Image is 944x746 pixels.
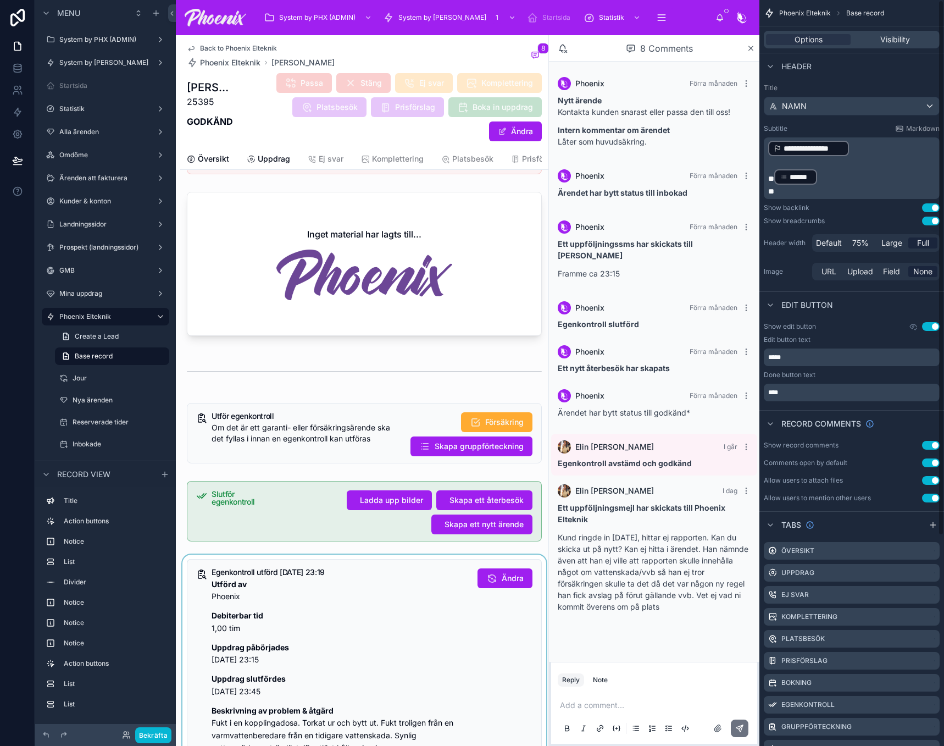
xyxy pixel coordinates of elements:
a: Ärenden att fakturera [42,169,169,187]
span: Förra månaden [690,172,737,180]
span: Edit button [781,300,833,311]
span: Phoenix [575,302,604,313]
label: Uppdrag [781,568,814,577]
span: Record comments [781,418,861,429]
span: Default [816,237,842,248]
label: Edit button text [764,335,810,344]
button: 8 [529,49,542,63]
a: System by [PERSON_NAME]1 [380,8,521,27]
a: Nya ärenden [55,391,169,409]
button: NAMN [764,97,940,115]
span: Förra månaden [690,223,737,231]
div: scrollable content [764,349,940,366]
span: Menu [57,8,80,19]
span: Base record [846,9,884,18]
span: Uppdrag [258,153,290,164]
span: Header [781,61,812,72]
span: Phoenix [575,390,604,401]
a: System by [PERSON_NAME] [42,54,169,71]
span: Visibility [880,34,910,45]
label: Ärenden att fakturera [59,174,152,183]
span: 8 Comments [640,42,693,55]
a: Landningssidor [42,215,169,233]
span: System by [PERSON_NAME] [398,13,486,22]
span: Back to Phoenix Elteknik [200,44,277,53]
label: Kunder & konton [59,197,152,206]
span: Förra månaden [690,347,737,356]
strong: Ett nytt återbesök har skapats [558,363,670,373]
label: Done button text [764,371,815,379]
label: Översikt [781,546,814,555]
h1: [PERSON_NAME] [187,80,234,95]
label: Title [764,84,940,92]
span: 75% [852,237,869,248]
span: Phoenix [575,222,604,233]
a: Översikt [187,149,229,171]
span: Statistik [599,13,624,22]
a: Kunder & konton [42,192,169,210]
p: Kund ringde in [DATE], hittar ej rapporten. Kan du skicka ut på nytt? Kan ej hitta i ärendet. Han... [558,532,751,612]
a: Alla ärenden [42,123,169,141]
label: Inbokade [73,440,167,449]
span: Prisförslag [522,153,562,164]
a: Base record [55,347,169,365]
strong: Nytt ärende [558,96,602,105]
label: Subtitle [764,124,787,133]
label: Notice [64,618,165,627]
label: Phoenix Elteknik [59,312,147,321]
button: Bekräfta [135,727,171,743]
span: Markdown [906,124,940,133]
label: Statistik [59,104,152,113]
img: App logo [185,9,246,26]
span: Översikt [198,153,229,164]
strong: Egenkontroll avstämd och godkänd [558,458,692,468]
span: 8 [537,43,549,54]
div: 1 [491,11,504,24]
label: Reserverade tider [73,418,167,427]
label: System by PHX (ADMIN) [59,35,152,44]
span: Förra månaden [690,79,737,87]
label: Header width [764,239,808,247]
label: Omdöme [59,151,152,159]
a: [PERSON_NAME] [271,57,335,68]
span: Platsbesök [452,153,493,164]
a: Prospekt (landningssidor) [42,239,169,256]
span: Elin [PERSON_NAME] [575,485,654,496]
div: Note [593,676,608,684]
label: Ej svar [781,590,809,599]
span: None [913,266,932,277]
span: Record view [57,469,110,480]
div: scrollable content [764,384,940,401]
span: Komplettering [372,153,424,164]
label: Nya ärenden [73,396,167,405]
label: Action buttons [64,659,165,668]
p: Ärendet har bytt status till godkänd* [558,407,751,418]
label: List [64,557,165,566]
label: Notice [64,639,165,648]
label: Startsida [59,81,167,90]
div: Allow users to mention other users [764,494,871,502]
span: Upload [847,266,873,277]
a: Prisförslag [511,149,562,171]
label: List [64,700,165,709]
label: Notice [64,537,165,546]
span: NAMN [782,101,807,112]
span: Base record [75,352,113,361]
span: URL [821,266,836,277]
label: Show edit button [764,322,816,331]
label: Notice [64,598,165,607]
a: Markdown [895,124,940,133]
span: I går [724,443,737,451]
a: Mina uppdrag [42,285,169,302]
a: Create a Lead [55,328,169,345]
label: Alla ärenden [59,128,152,136]
span: Field [883,266,900,277]
label: Landningssidor [59,220,152,229]
label: System by [PERSON_NAME] [59,58,152,67]
label: Jour [73,374,167,383]
a: Uppdrag [247,149,290,171]
span: Phoenix [575,78,604,89]
span: I dag [723,487,737,495]
a: System by PHX (ADMIN) [260,8,377,27]
div: Comments open by default [764,458,847,467]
